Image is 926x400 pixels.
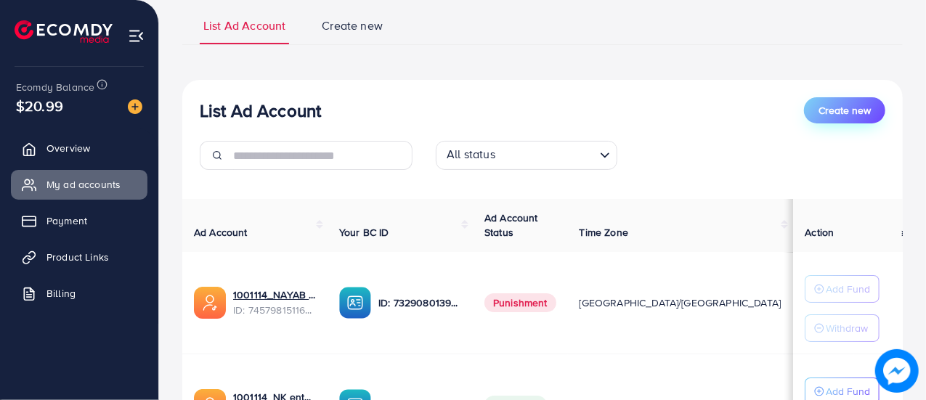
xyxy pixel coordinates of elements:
[16,95,63,116] span: $20.99
[322,17,383,34] span: Create new
[805,275,880,303] button: Add Fund
[339,225,389,240] span: Your BC ID
[46,177,121,192] span: My ad accounts
[484,293,556,312] span: Punishment
[46,286,76,301] span: Billing
[378,294,461,311] p: ID: 7329080139730534401
[194,287,226,319] img: ic-ads-acc.e4c84228.svg
[805,314,880,342] button: Withdraw
[233,303,316,317] span: ID: 7457981511674085377
[233,287,316,302] a: 1001114_NAYAB Enterprises_1736446647255
[580,295,781,310] span: [GEOGRAPHIC_DATA]/[GEOGRAPHIC_DATA]
[46,141,90,155] span: Overview
[436,141,617,170] div: Search for option
[827,383,871,400] p: Add Fund
[46,250,109,264] span: Product Links
[16,80,94,94] span: Ecomdy Balance
[500,144,594,166] input: Search for option
[819,103,871,118] span: Create new
[804,97,885,123] button: Create new
[827,319,869,337] p: Withdraw
[875,349,919,393] img: image
[580,225,628,240] span: Time Zone
[805,225,834,240] span: Action
[11,170,147,199] a: My ad accounts
[11,206,147,235] a: Payment
[11,279,147,308] a: Billing
[339,287,371,319] img: ic-ba-acc.ded83a64.svg
[128,99,142,114] img: image
[444,143,498,166] span: All status
[46,213,87,228] span: Payment
[194,225,248,240] span: Ad Account
[11,134,147,163] a: Overview
[484,211,538,240] span: Ad Account Status
[233,287,316,317] div: <span class='underline'>1001114_NAYAB Enterprises_1736446647255</span></br>7457981511674085377
[128,28,145,44] img: menu
[15,20,113,43] img: logo
[203,17,285,34] span: List Ad Account
[11,242,147,272] a: Product Links
[827,280,871,298] p: Add Fund
[200,100,321,121] h3: List Ad Account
